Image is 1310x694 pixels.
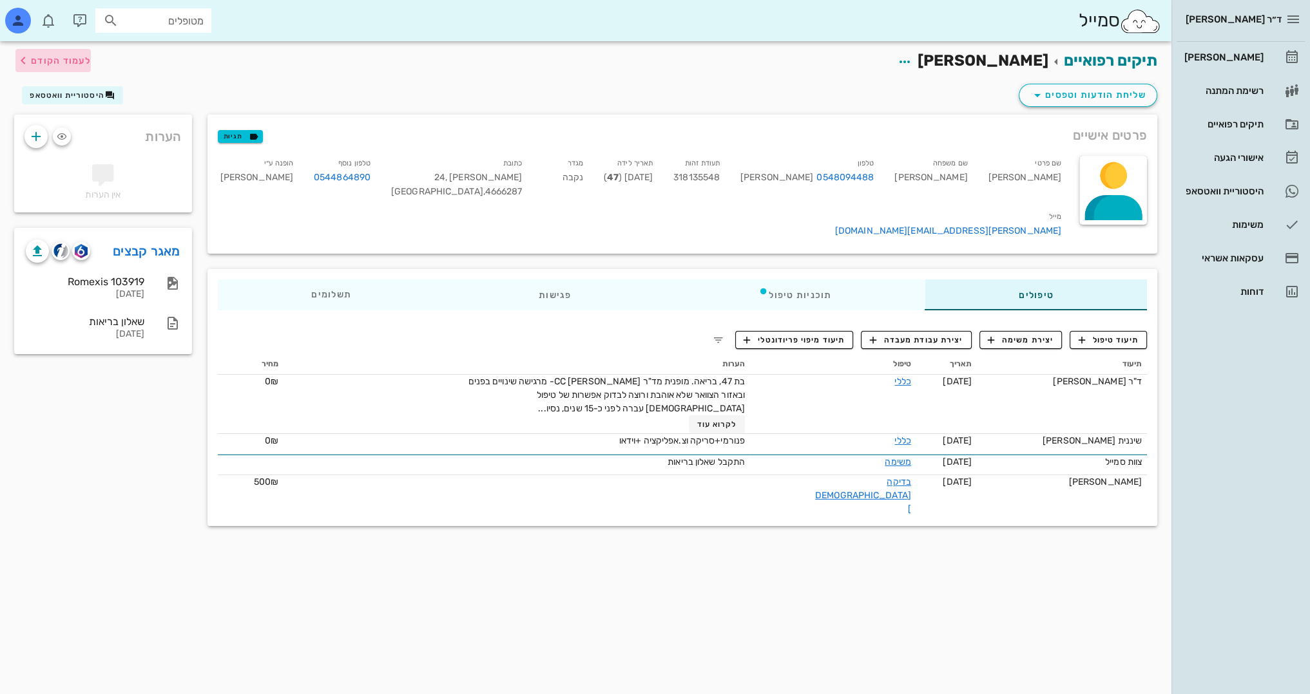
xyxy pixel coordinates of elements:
[314,171,371,185] a: 0544864890
[210,153,303,207] div: [PERSON_NAME]
[52,242,70,260] button: cliniview logo
[943,456,972,467] span: [DATE]
[982,375,1142,388] div: ד"ר [PERSON_NAME]
[697,420,737,429] span: לקרוא עוד
[224,131,257,142] span: תגיות
[977,354,1147,375] th: תיעוד
[1182,153,1264,163] div: אישורי הגעה
[26,276,144,288] div: Romexis 103919
[1177,75,1305,106] a: רשימת המתנה
[254,476,278,487] span: 500₪
[861,331,971,349] button: יצירת עבודת מעבדה
[870,334,963,346] span: יצירת עבודת מעבדה
[72,242,90,260] button: romexis logo
[568,159,583,167] small: מגדר
[858,159,874,167] small: טלפון
[1019,84,1157,107] button: שליחת הודעות וטפסים
[1030,88,1146,103] span: שליחת הודעות וטפסים
[979,331,1063,349] button: יצירת משימה
[750,354,916,375] th: טיפול
[14,115,192,152] div: הערות
[617,159,653,167] small: תאריך לידה
[744,334,845,346] span: תיעוד מיפוי פריודונטלי
[75,244,87,258] img: romexis logo
[933,159,968,167] small: שם משפחה
[988,334,1054,346] span: יצירת משימה
[1182,286,1264,297] div: דוחות
[1078,7,1161,35] div: סמייל
[30,91,104,100] span: היסטוריית וואטסאפ
[1049,212,1061,221] small: מייל
[265,376,278,387] span: 0₪
[434,172,523,183] span: [PERSON_NAME] 24
[445,172,447,183] span: ,
[1182,86,1264,96] div: רשימת המתנה
[113,241,180,261] a: מאגר קבצים
[607,172,619,183] strong: 47
[1177,276,1305,307] a: דוחות
[735,331,854,349] button: תיעוד מיפוי פריודונטלי
[391,186,485,197] span: [GEOGRAPHIC_DATA]
[1182,220,1264,230] div: משימות
[1177,42,1305,73] a: [PERSON_NAME]
[1177,109,1305,140] a: תיקים רפואיים
[885,456,911,467] a: משימה
[1182,52,1264,62] div: [PERSON_NAME]
[943,435,972,446] span: [DATE]
[1073,125,1147,145] span: פרטים אישיים
[918,52,1048,70] span: [PERSON_NAME]
[1182,119,1264,129] div: תיקים רפואיים
[22,86,123,104] button: היסטוריית וואטסאפ
[53,243,68,258] img: cliniview logo
[1079,334,1139,346] span: תיעוד טיפול
[664,279,925,310] div: תוכניות טיפול
[445,279,664,310] div: פגישות
[265,435,278,446] span: 0₪
[978,153,1072,207] div: [PERSON_NAME]
[1186,14,1282,25] span: ד״ר [PERSON_NAME]
[485,186,523,197] span: 4666287
[1064,52,1157,70] a: תיקים רפואיים
[26,289,144,300] div: [DATE]
[604,172,653,183] span: [DATE] ( )
[38,10,46,18] span: תג
[816,171,874,185] a: 0548094488
[468,376,745,414] span: בת 47, בריאה. מופנית מד"ר [PERSON_NAME] CC- מרגישה שינויים בפנים ובאזור הצוואר שלא אוהבת ורוצה לב...
[218,130,263,143] button: תגיות
[982,455,1142,469] div: צוות סמייל
[740,171,874,185] div: [PERSON_NAME]
[815,476,911,514] a: בדיקה [DEMOGRAPHIC_DATA]
[884,153,978,207] div: [PERSON_NAME]
[668,456,745,467] span: התקבל שאלון בריאות
[1070,331,1147,349] button: תיעוד טיפול
[943,476,972,487] span: [DATE]
[835,225,1061,236] a: [PERSON_NAME][EMAIL_ADDRESS][DOMAIN_NAME]
[284,354,750,375] th: הערות
[15,49,91,72] button: לעמוד הקודם
[673,172,720,183] span: 318135548
[943,376,972,387] span: [DATE]
[338,159,371,167] small: טלפון נוסף
[916,354,977,375] th: תאריך
[1119,8,1161,34] img: SmileCloud logo
[31,55,91,66] span: לעמוד הקודם
[311,290,351,299] span: תשלומים
[982,434,1142,447] div: שיננית [PERSON_NAME]
[1177,176,1305,207] a: היסטוריית וואטסאפ
[85,189,120,200] span: אין הערות
[685,159,720,167] small: תעודת זהות
[1177,209,1305,240] a: משימות
[894,376,910,387] a: כללי
[264,159,293,167] small: הופנה ע״י
[925,279,1147,310] div: טיפולים
[26,329,144,340] div: [DATE]
[1177,243,1305,274] a: עסקאות אשראי
[619,435,745,446] span: פנורמי+סריקה וצ.אפליקציה +וידאו
[503,159,523,167] small: כתובת
[218,354,284,375] th: מחיר
[1177,142,1305,173] a: אישורי הגעה
[1182,253,1264,263] div: עסקאות אשראי
[533,153,593,207] div: נקבה
[982,475,1142,489] div: [PERSON_NAME]
[894,435,910,446] a: כללי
